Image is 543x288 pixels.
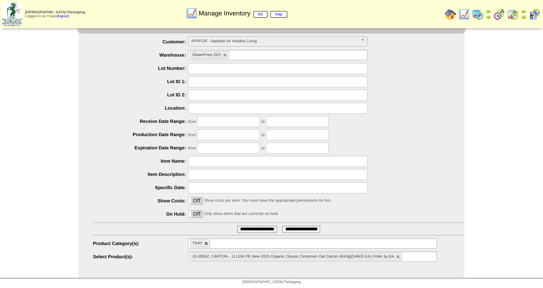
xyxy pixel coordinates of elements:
label: Receive Date Range: [93,119,188,124]
img: calendarcustomer.gif [529,9,540,20]
img: arrowright.gif [486,14,491,20]
img: line_graph.gif [186,8,197,19]
div: OnOff [188,197,203,205]
label: Lot ID 2: [93,92,188,97]
span: 10-00552: CARTON - 111334 PE New 2025 Organic Classic Cinnamon Oat Carton (6/43g)(54603 EA) Order... [192,254,394,259]
label: Expiration Date Range: [93,145,188,150]
img: arrowleft.gif [486,9,491,14]
label: Lot ID 1: [93,79,188,84]
span: to [261,120,265,124]
img: zoroco-logo-small.webp [2,2,22,26]
label: On Hold: [93,211,188,217]
span: Manage Inventory [199,10,287,17]
span: from [188,146,196,150]
label: Off [188,211,202,218]
span: Only show items that are currently on hold. [204,212,278,216]
span: APPFOR - Appetite for Healthy Living [191,37,358,45]
label: Specific Date: [93,185,188,190]
img: line_graph.gif [458,9,470,20]
label: Location: [93,105,188,111]
label: Warehouse: [93,52,188,58]
label: Lot Number: [93,66,188,71]
span: [DEMOGRAPHIC_DATA] Packaging [25,10,85,14]
div: OnOff [188,210,203,218]
img: home.gif [445,9,456,20]
img: calendarblend.gif [493,9,505,20]
img: arrowleft.gif [521,9,526,14]
span: from [188,120,196,124]
span: to [261,146,265,150]
img: calendarprod.gif [472,9,483,20]
span: [DEMOGRAPHIC_DATA] Packaging [243,280,300,284]
label: Product Category(s): [93,241,188,246]
img: calendarinout.gif [507,9,519,20]
span: to [261,133,265,137]
a: (logout) [57,14,69,18]
label: Show Costs: [93,198,188,203]
a: list [253,11,267,18]
img: arrowright.gif [521,14,526,20]
span: Logged in as Yrojas [25,10,85,18]
label: Select Product(s): [93,254,188,259]
a: map [270,11,287,18]
label: Item Description: [93,172,188,177]
span: TRAY [192,241,203,245]
span: from [188,133,196,137]
label: Item Name: [93,158,188,164]
span: Show costs per item. You must have the appropriate permissions for this. [204,198,332,203]
label: Production Date Range: [93,132,188,137]
label: Customer: [93,39,188,44]
span: GlutenFree (GF) [192,53,221,57]
label: Off [188,197,202,205]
